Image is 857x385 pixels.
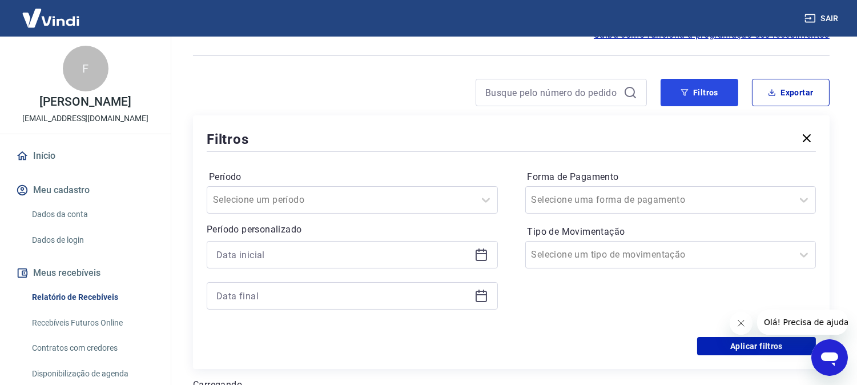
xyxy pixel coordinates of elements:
a: Início [14,143,157,169]
button: Meus recebíveis [14,260,157,286]
label: Período [209,170,496,184]
button: Aplicar filtros [697,337,816,355]
p: [EMAIL_ADDRESS][DOMAIN_NAME] [22,113,148,125]
iframe: Mensagem da empresa [757,310,848,335]
input: Data final [216,287,470,304]
label: Tipo de Movimentação [528,225,814,239]
input: Busque pelo número do pedido [485,84,619,101]
a: Relatório de Recebíveis [27,286,157,309]
iframe: Fechar mensagem [730,312,753,335]
button: Exportar [752,79,830,106]
div: F [63,46,108,91]
span: Olá! Precisa de ajuda? [7,8,96,17]
iframe: Botão para abrir a janela de mensagens [811,339,848,376]
img: Vindi [14,1,88,35]
button: Sair [802,8,843,29]
a: Dados de login [27,228,157,252]
input: Data inicial [216,246,470,263]
label: Forma de Pagamento [528,170,814,184]
h5: Filtros [207,130,249,149]
a: Dados da conta [27,203,157,226]
button: Meu cadastro [14,178,157,203]
button: Filtros [661,79,738,106]
p: [PERSON_NAME] [39,96,131,108]
a: Recebíveis Futuros Online [27,311,157,335]
a: Contratos com credores [27,336,157,360]
p: Período personalizado [207,223,498,236]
